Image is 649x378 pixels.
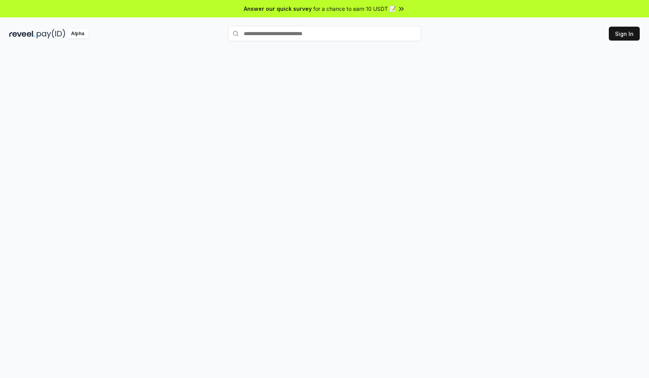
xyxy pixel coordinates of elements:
[609,27,640,41] button: Sign In
[67,29,88,39] div: Alpha
[244,5,312,13] span: Answer our quick survey
[37,29,65,39] img: pay_id
[313,5,396,13] span: for a chance to earn 10 USDT 📝
[9,29,35,39] img: reveel_dark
